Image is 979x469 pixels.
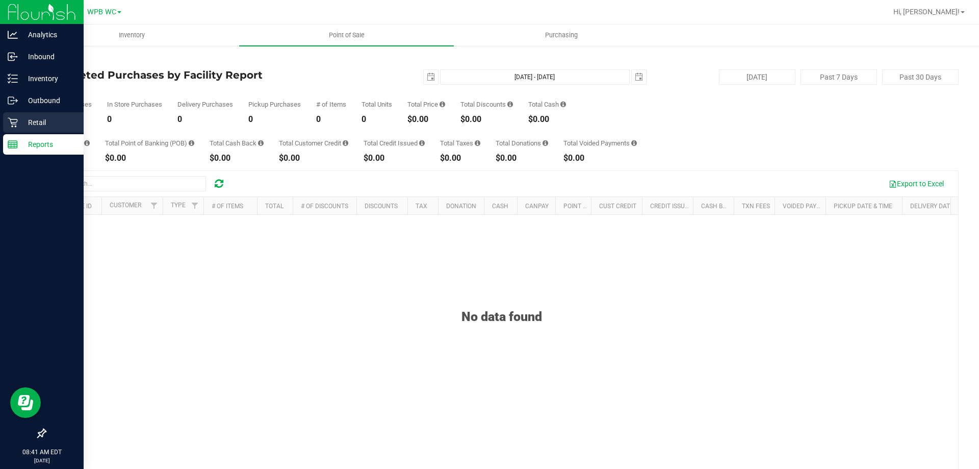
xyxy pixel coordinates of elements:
[446,203,476,210] a: Donation
[279,140,348,146] div: Total Customer Credit
[10,387,41,418] iframe: Resource center
[742,203,770,210] a: Txn Fees
[650,203,692,210] a: Credit Issued
[496,140,548,146] div: Total Donations
[301,203,348,210] a: # of Discounts
[599,203,636,210] a: Cust Credit
[146,197,163,214] a: Filter
[801,69,877,85] button: Past 7 Days
[105,31,159,40] span: Inventory
[45,284,958,324] div: No data found
[177,101,233,108] div: Delivery Purchases
[210,140,264,146] div: Total Cash Back
[105,140,194,146] div: Total Point of Banking (POB)
[440,154,480,162] div: $0.00
[84,140,90,146] i: Sum of the successful, non-voided CanPay payment transactions for all purchases in the date range.
[492,203,508,210] a: Cash
[177,115,233,124] div: 0
[18,51,79,63] p: Inbound
[882,69,959,85] button: Past 30 Days
[315,31,378,40] span: Point of Sale
[701,203,735,210] a: Cash Back
[407,115,445,124] div: $0.00
[248,115,301,124] div: 0
[719,69,795,85] button: [DATE]
[543,140,548,146] i: Sum of all round-up-to-next-dollar total price adjustments for all purchases in the date range.
[507,101,513,108] i: Sum of the discount values applied to the all purchases in the date range.
[8,139,18,150] inline-svg: Reports
[316,101,346,108] div: # of Items
[563,203,636,210] a: Point of Banking (POB)
[53,176,206,191] input: Search...
[460,115,513,124] div: $0.00
[563,154,637,162] div: $0.00
[24,24,239,46] a: Inventory
[454,24,668,46] a: Purchasing
[525,203,549,210] a: CanPay
[189,140,194,146] i: Sum of the successful, non-voided point-of-banking payment transactions, both via payment termina...
[87,8,116,16] span: WPB WC
[364,154,425,162] div: $0.00
[416,203,427,210] a: Tax
[362,101,392,108] div: Total Units
[316,115,346,124] div: 0
[45,69,349,81] h4: Completed Purchases by Facility Report
[8,30,18,40] inline-svg: Analytics
[239,24,454,46] a: Point of Sale
[631,140,637,146] i: Sum of all voided payment transaction amounts, excluding tips and transaction fees, for all purch...
[910,203,954,210] a: Delivery Date
[105,154,194,162] div: $0.00
[460,101,513,108] div: Total Discounts
[528,115,566,124] div: $0.00
[8,95,18,106] inline-svg: Outbound
[18,116,79,129] p: Retail
[107,101,162,108] div: In Store Purchases
[475,140,480,146] i: Sum of the total taxes for all purchases in the date range.
[265,203,284,210] a: Total
[8,117,18,128] inline-svg: Retail
[632,70,646,84] span: select
[893,8,960,16] span: Hi, [PERSON_NAME]!
[882,175,950,192] button: Export to Excel
[560,101,566,108] i: Sum of the successful, non-voided cash payment transactions for all purchases in the date range. ...
[18,72,79,85] p: Inventory
[171,202,186,209] a: Type
[362,115,392,124] div: 0
[248,101,301,108] div: Pickup Purchases
[258,140,264,146] i: Sum of the cash-back amounts from rounded-up electronic payments for all purchases in the date ra...
[783,203,833,210] a: Voided Payment
[5,457,79,464] p: [DATE]
[419,140,425,146] i: Sum of all account credit issued for all refunds from returned purchases in the date range.
[563,140,637,146] div: Total Voided Payments
[496,154,548,162] div: $0.00
[279,154,348,162] div: $0.00
[834,203,892,210] a: Pickup Date & Time
[210,154,264,162] div: $0.00
[365,203,398,210] a: Discounts
[18,138,79,151] p: Reports
[212,203,243,210] a: # of Items
[187,197,203,214] a: Filter
[18,29,79,41] p: Analytics
[107,115,162,124] div: 0
[5,448,79,457] p: 08:41 AM EDT
[343,140,348,146] i: Sum of the successful, non-voided payments using account credit for all purchases in the date range.
[364,140,425,146] div: Total Credit Issued
[8,73,18,84] inline-svg: Inventory
[440,101,445,108] i: Sum of the total prices of all purchases in the date range.
[8,52,18,62] inline-svg: Inbound
[424,70,438,84] span: select
[440,140,480,146] div: Total Taxes
[110,202,141,209] a: Customer
[528,101,566,108] div: Total Cash
[18,94,79,107] p: Outbound
[407,101,445,108] div: Total Price
[531,31,591,40] span: Purchasing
